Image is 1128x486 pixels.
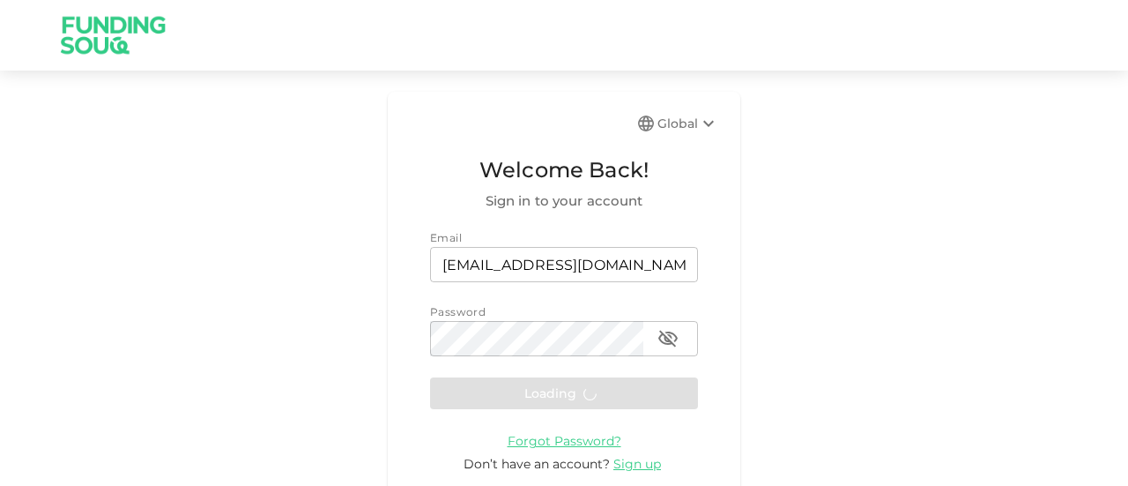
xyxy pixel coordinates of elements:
[657,113,719,134] div: Global
[430,153,698,187] span: Welcome Back!
[430,247,698,282] input: email
[430,321,643,356] input: password
[464,456,610,472] span: Don’t have an account?
[430,191,698,212] span: Sign in to your account
[430,231,462,244] span: Email
[430,305,486,318] span: Password
[508,432,621,449] a: Forgot Password?
[613,456,661,472] span: Sign up
[508,433,621,449] span: Forgot Password?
